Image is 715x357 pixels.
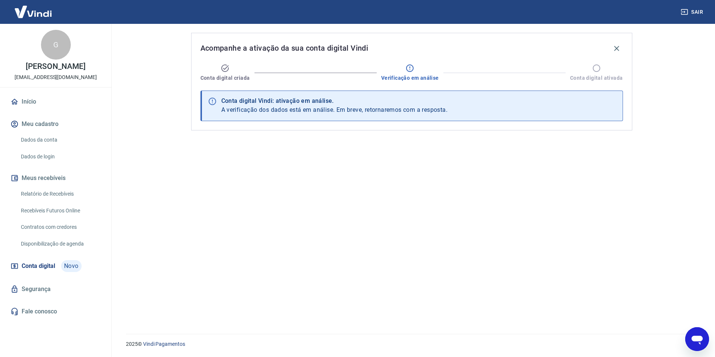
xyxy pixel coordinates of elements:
[200,42,368,54] span: Acompanhe a ativação da sua conta digital Vindi
[18,132,102,148] a: Dados da conta
[143,341,185,347] a: Vindi Pagamentos
[18,186,102,202] a: Relatório de Recebíveis
[22,261,55,271] span: Conta digital
[685,327,709,351] iframe: Botão para abrir a janela de mensagens
[15,73,97,81] p: [EMAIL_ADDRESS][DOMAIN_NAME]
[200,74,250,82] span: Conta digital criada
[61,260,82,272] span: Novo
[9,281,102,297] a: Segurança
[381,74,439,82] span: Verificação em análise
[18,203,102,218] a: Recebíveis Futuros Online
[221,106,448,113] span: A verificação dos dados está em análise. Em breve, retornaremos com a resposta.
[41,30,71,60] div: G
[26,63,85,70] p: [PERSON_NAME]
[126,340,697,348] p: 2025 ©
[9,303,102,320] a: Fale conosco
[9,170,102,186] button: Meus recebíveis
[18,219,102,235] a: Contratos com credores
[18,236,102,252] a: Disponibilização de agenda
[9,257,102,275] a: Conta digitalNovo
[18,149,102,164] a: Dados de login
[9,94,102,110] a: Início
[679,5,706,19] button: Sair
[9,116,102,132] button: Meu cadastro
[9,0,57,23] img: Vindi
[221,97,448,105] div: Conta digital Vindi: ativação em análise.
[570,74,623,82] span: Conta digital ativada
